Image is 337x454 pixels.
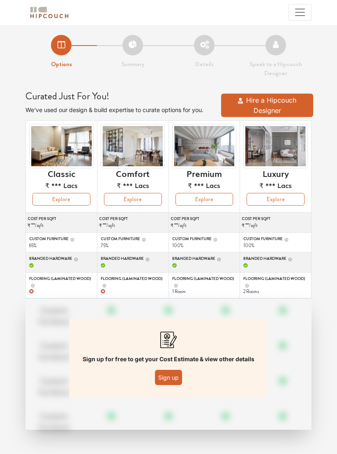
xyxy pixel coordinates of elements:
[29,124,94,168] img: header-preview
[168,213,240,233] td: /sqft
[116,168,150,178] h6: Comfort
[243,256,308,262] label: Branded Hardware
[101,256,165,262] label: Branded Hardware
[187,168,222,178] h6: Premium
[243,124,308,168] img: header-preview
[168,272,240,298] td: 1 Room
[99,216,168,222] label: Cost per sqft
[29,276,94,288] label: Flooring (Laminated wood)
[242,216,311,222] label: Cost per sqft
[26,213,97,233] td: /sqft
[83,355,254,363] p: Sign up for free to get your Cost Estimate & view other details
[263,168,289,178] h6: Luxury
[121,60,145,69] strong: Summary
[289,4,312,21] button: Toggle navigation
[144,256,150,262] button: Branded Hardware
[29,5,70,20] img: logo-horizontal.svg
[101,124,165,168] img: header-preview
[25,105,213,114] p: We've used our design & build expertise to curate options for you.
[215,256,221,262] button: Branded Hardware
[172,282,178,288] button: Flooring (Laminated wood)
[29,236,94,242] label: Custom furniture
[212,236,217,242] button: Custom furniture
[97,232,168,252] td: 75%
[51,60,72,69] strong: Options
[171,216,240,222] label: Cost per sqft
[243,276,308,288] label: Flooring (Laminated wood)
[175,193,233,206] button: Explore
[29,256,94,262] label: Branded Hardware
[97,213,168,233] td: /sqft
[155,370,182,385] button: Sign up
[172,276,237,288] label: Flooring (Laminated wood)
[240,213,312,233] td: /sqft
[168,232,240,252] td: 100%
[28,216,97,222] label: Cost per sqft
[101,236,165,242] label: Custom furniture
[246,96,296,115] span: Hire a Hipcouch Designer
[172,256,237,262] label: Branded Hardware
[221,94,313,117] button: Hire a Hipcouch Designer
[243,282,249,288] button: Flooring (Laminated wood)
[32,193,90,206] button: Explore
[29,282,35,288] button: Flooring (Laminated wood)
[172,236,237,242] label: Custom furniture
[48,168,75,178] h6: Classic
[243,236,308,242] label: Custom furniture
[286,256,292,262] button: Branded Hardware
[247,193,305,206] button: Explore
[249,60,302,78] strong: Speak to a Hipcouch Designer
[101,282,106,288] button: Flooring (Laminated wood)
[240,232,312,252] td: 100%
[283,236,289,242] button: Custom furniture
[140,236,146,242] button: Custom furniture
[195,60,214,69] strong: Details
[69,236,74,242] button: Custom furniture
[101,276,165,288] label: Flooring (Laminated wood)
[72,256,78,262] button: Branded Hardware
[240,272,312,298] td: 2 Rooms
[25,90,213,102] h4: Curated Just For You!
[26,232,97,252] td: 65%
[104,193,162,206] button: Explore
[172,124,237,168] img: header-preview
[29,3,70,22] span: logo-horizontal.svg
